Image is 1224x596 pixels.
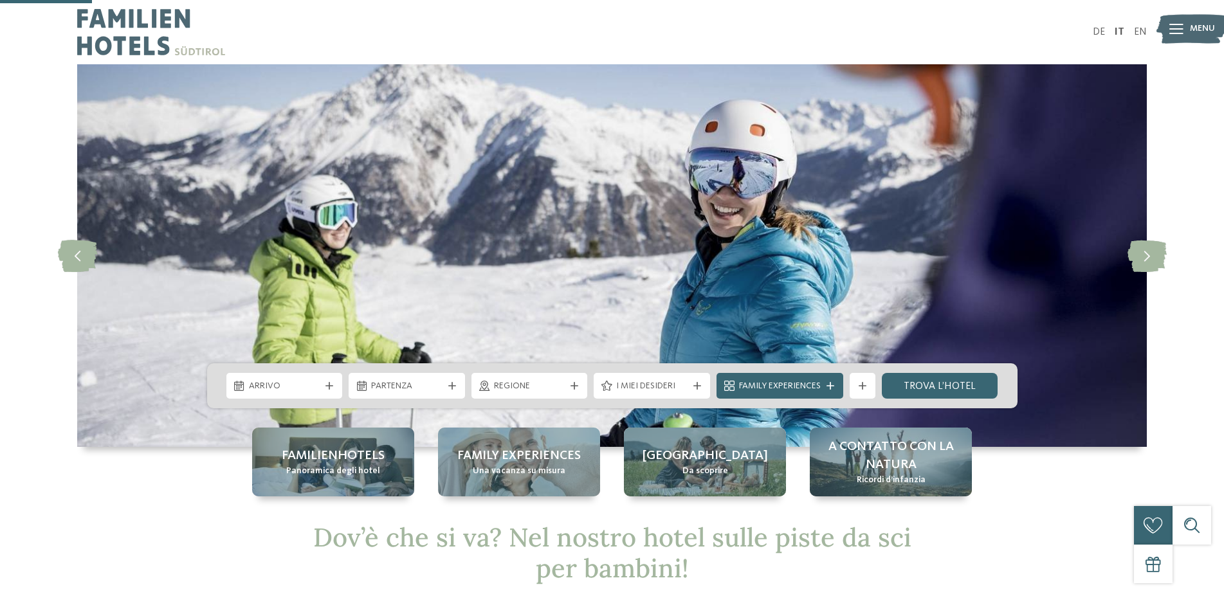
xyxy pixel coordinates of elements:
span: Da scoprire [682,465,728,478]
span: A contatto con la natura [823,438,959,474]
img: Hotel sulle piste da sci per bambini: divertimento senza confini [77,64,1147,447]
a: Hotel sulle piste da sci per bambini: divertimento senza confini Family experiences Una vacanza s... [438,428,600,496]
span: Regione [494,380,565,393]
a: Hotel sulle piste da sci per bambini: divertimento senza confini A contatto con la natura Ricordi... [810,428,972,496]
a: EN [1134,27,1147,37]
span: Familienhotels [282,447,385,465]
span: Arrivo [249,380,320,393]
span: Family Experiences [739,380,821,393]
a: Hotel sulle piste da sci per bambini: divertimento senza confini Familienhotels Panoramica degli ... [252,428,414,496]
span: Panoramica degli hotel [286,465,380,478]
span: Dov’è che si va? Nel nostro hotel sulle piste da sci per bambini! [313,521,911,584]
a: IT [1115,27,1124,37]
a: Hotel sulle piste da sci per bambini: divertimento senza confini [GEOGRAPHIC_DATA] Da scoprire [624,428,786,496]
span: Family experiences [457,447,581,465]
span: Menu [1190,23,1215,35]
span: Una vacanza su misura [473,465,565,478]
a: trova l’hotel [882,373,998,399]
span: [GEOGRAPHIC_DATA] [643,447,768,465]
span: Partenza [371,380,443,393]
span: I miei desideri [616,380,688,393]
span: Ricordi d’infanzia [857,474,926,487]
a: DE [1093,27,1105,37]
